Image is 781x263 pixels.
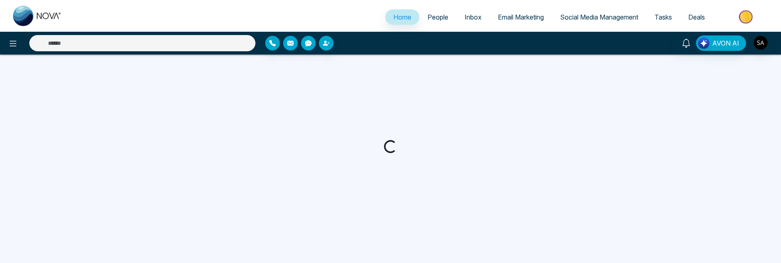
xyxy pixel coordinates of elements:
a: Home [385,9,419,25]
button: AVON AI [696,35,746,51]
span: Home [393,13,411,21]
span: Email Marketing [498,13,544,21]
span: Inbox [465,13,482,21]
a: Tasks [646,9,680,25]
a: Social Media Management [552,9,646,25]
span: Deals [688,13,705,21]
img: Nova CRM Logo [13,6,62,26]
span: Social Media Management [560,13,638,21]
a: Inbox [456,9,490,25]
img: Market-place.gif [717,8,776,26]
img: User Avatar [754,36,768,50]
span: People [428,13,448,21]
span: Tasks [654,13,672,21]
a: Email Marketing [490,9,552,25]
img: Lead Flow [698,37,709,49]
a: Deals [680,9,713,25]
a: People [419,9,456,25]
span: AVON AI [712,38,739,48]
